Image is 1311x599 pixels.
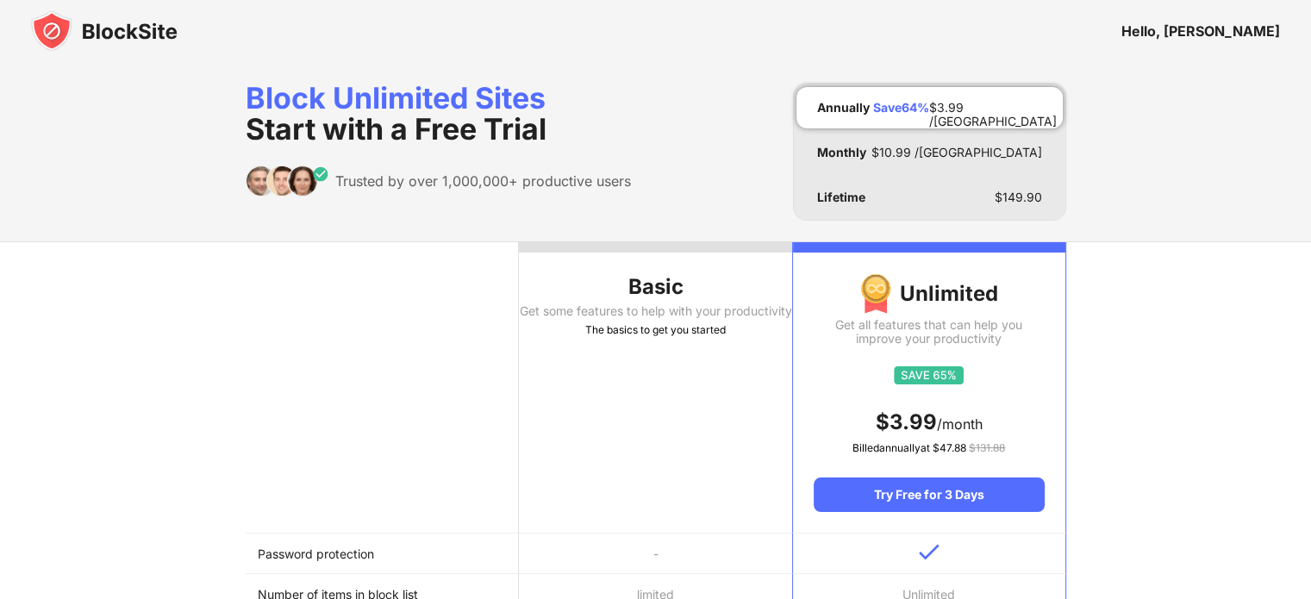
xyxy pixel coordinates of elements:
div: $ 3.99 /[GEOGRAPHIC_DATA] [929,101,1057,115]
span: $ 131.88 [969,441,1005,454]
div: Basic [519,273,792,301]
td: - [519,533,792,574]
div: Get some features to help with your productivity [519,304,792,318]
div: Get all features that can help you improve your productivity [814,318,1044,346]
div: The basics to get you started [519,321,792,339]
div: Try Free for 3 Days [814,477,1044,512]
img: blocksite-icon-black.svg [31,10,178,52]
div: Billed annually at $ 47.88 [814,440,1044,457]
div: Save 64 % [873,101,929,115]
img: img-premium-medal [860,273,891,315]
span: $ 3.99 [876,409,937,434]
td: Password protection [246,533,519,574]
img: v-blue.svg [919,544,940,560]
div: Trusted by over 1,000,000+ productive users [335,172,631,190]
span: Start with a Free Trial [246,111,546,147]
div: Lifetime [817,190,865,204]
div: /month [814,409,1044,436]
div: Hello, [PERSON_NAME] [1121,22,1280,40]
img: trusted-by.svg [246,165,329,197]
img: save65.svg [894,366,964,384]
div: $ 149.90 [995,190,1042,204]
div: Unlimited [814,273,1044,315]
div: Monthly [817,146,866,159]
div: Annually [817,101,870,115]
div: $ 10.99 /[GEOGRAPHIC_DATA] [871,146,1042,159]
div: Block Unlimited Sites [246,83,631,145]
